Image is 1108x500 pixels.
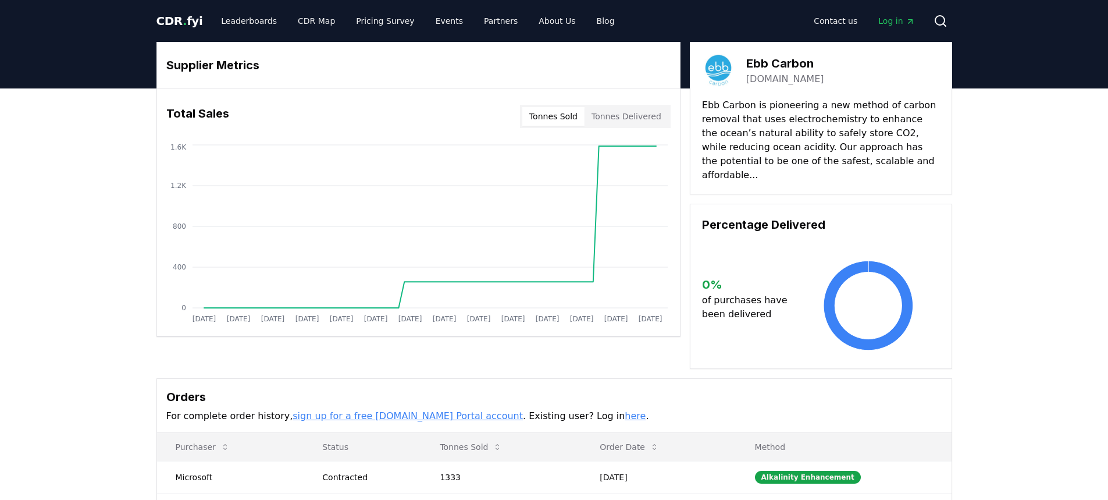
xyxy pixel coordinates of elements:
a: [DOMAIN_NAME] [746,72,824,86]
tspan: [DATE] [501,315,525,323]
a: here [625,410,646,421]
button: Order Date [590,435,668,459]
button: Tonnes Sold [522,107,585,126]
a: sign up for a free [DOMAIN_NAME] Portal account [293,410,523,421]
a: Contact us [804,10,867,31]
tspan: [DATE] [569,315,593,323]
tspan: 400 [173,263,186,271]
img: Ebb Carbon-logo [702,54,735,87]
div: Contracted [322,471,412,483]
tspan: [DATE] [535,315,559,323]
button: Purchaser [166,435,239,459]
tspan: [DATE] [432,315,456,323]
tspan: 1.2K [170,182,187,190]
h3: 0 % [702,276,797,293]
a: CDR Map [288,10,344,31]
button: Tonnes Sold [430,435,511,459]
h3: Total Sales [166,105,229,128]
p: Status [313,441,412,453]
a: Pricing Survey [347,10,423,31]
nav: Main [212,10,624,31]
a: CDR.fyi [156,13,203,29]
tspan: [DATE] [638,315,662,323]
tspan: 800 [173,222,186,231]
tspan: [DATE] [398,315,422,323]
td: [DATE] [581,461,736,493]
tspan: [DATE] [295,315,319,323]
tspan: [DATE] [364,315,387,323]
a: Leaderboards [212,10,286,31]
p: of purchases have been delivered [702,293,797,321]
tspan: [DATE] [226,315,250,323]
button: Tonnes Delivered [585,107,668,126]
div: Alkalinity Enhancement [755,471,861,484]
a: Partners [475,10,527,31]
a: Events [426,10,472,31]
a: Blog [587,10,624,31]
h3: Percentage Delivered [702,216,940,233]
tspan: [DATE] [261,315,284,323]
tspan: 1.6K [170,143,187,151]
tspan: [DATE] [329,315,353,323]
span: Log in [878,15,914,27]
a: Log in [869,10,924,31]
span: CDR fyi [156,14,203,28]
h3: Ebb Carbon [746,55,824,72]
p: Method [746,441,942,453]
nav: Main [804,10,924,31]
h3: Supplier Metrics [166,56,671,74]
tspan: [DATE] [192,315,216,323]
tspan: 0 [181,304,186,312]
td: 1333 [421,461,581,493]
a: About Us [529,10,585,31]
td: Microsoft [157,461,304,493]
h3: Orders [166,388,942,406]
p: Ebb Carbon is pioneering a new method of carbon removal that uses electrochemistry to enhance the... [702,98,940,182]
span: . [183,14,187,28]
tspan: [DATE] [466,315,490,323]
p: For complete order history, . Existing user? Log in . [166,409,942,423]
tspan: [DATE] [604,315,628,323]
